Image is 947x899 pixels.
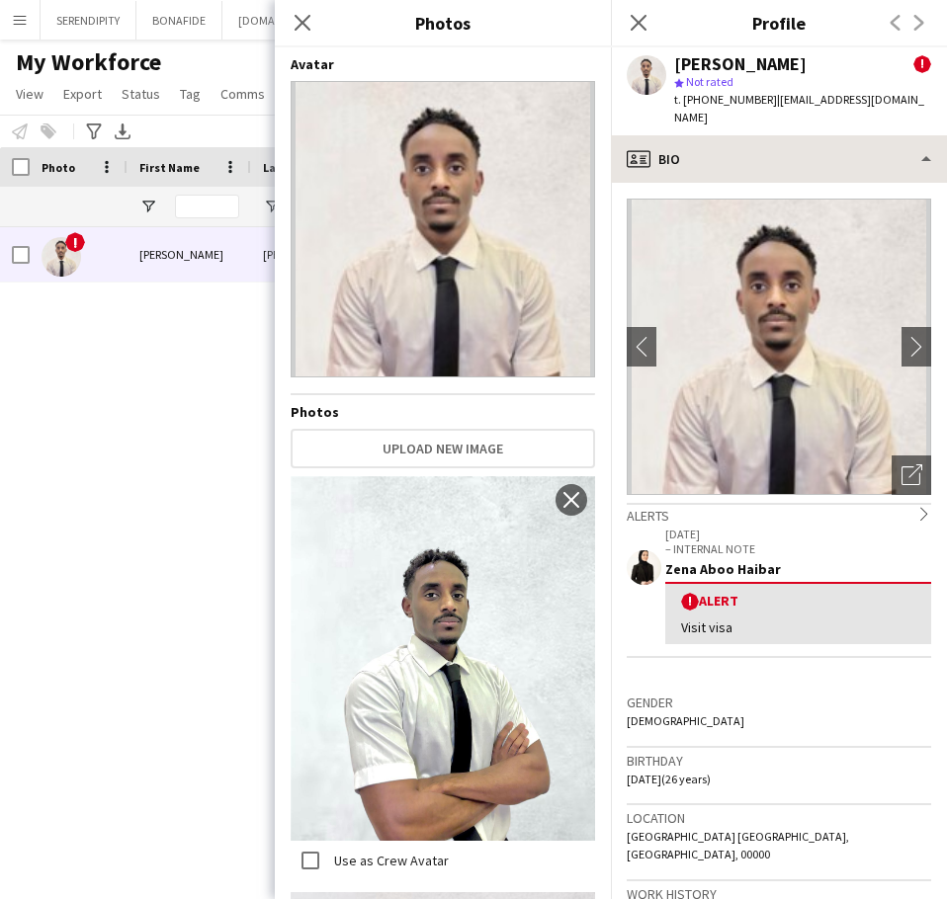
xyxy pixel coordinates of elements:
[213,81,273,107] a: Comms
[291,429,595,468] button: Upload new image
[674,92,924,124] span: | [EMAIL_ADDRESS][DOMAIN_NAME]
[627,752,931,770] h3: Birthday
[42,237,81,277] img: Ahmed Ahmed
[16,85,43,103] span: View
[913,55,931,73] span: !
[55,81,110,107] a: Export
[175,195,239,218] input: First Name Filter Input
[263,160,321,175] span: Last Name
[611,135,947,183] div: Bio
[627,503,931,525] div: Alerts
[114,81,168,107] a: Status
[180,85,201,103] span: Tag
[63,85,102,103] span: Export
[681,592,915,611] div: Alert
[122,85,160,103] span: Status
[627,199,931,495] img: Crew avatar or photo
[291,81,595,377] img: Crew avatar
[41,1,136,40] button: SERENDIPITY
[674,55,807,73] div: [PERSON_NAME]
[251,227,373,282] div: [PERSON_NAME]
[665,527,931,541] p: [DATE]
[222,1,342,40] button: [DOMAIN_NAME]
[172,81,209,107] a: Tag
[627,772,711,786] span: [DATE] (26 years)
[291,55,595,73] h4: Avatar
[681,618,915,636] div: Visit visa
[220,85,265,103] span: Comms
[263,198,281,215] button: Open Filter Menu
[139,198,157,215] button: Open Filter Menu
[291,476,595,840] img: Crew photo 1070422
[892,455,931,495] div: Open photos pop-in
[8,81,51,107] a: View
[627,809,931,827] h3: Location
[686,74,733,89] span: Not rated
[139,160,200,175] span: First Name
[674,92,777,107] span: t. [PHONE_NUMBER]
[330,851,449,868] label: Use as Crew Avatar
[627,713,744,728] span: [DEMOGRAPHIC_DATA]
[111,120,134,143] app-action-btn: Export XLSX
[611,10,947,36] h3: Profile
[136,1,222,40] button: BONAFIDE
[291,403,595,421] h4: Photos
[16,47,161,77] span: My Workforce
[82,120,106,143] app-action-btn: Advanced filters
[65,232,85,252] span: !
[128,227,251,282] div: [PERSON_NAME]
[665,560,931,578] div: Zena Aboo Haibar
[275,10,611,36] h3: Photos
[665,541,931,556] p: – INTERNAL NOTE
[627,694,931,711] h3: Gender
[627,829,849,861] span: [GEOGRAPHIC_DATA] [GEOGRAPHIC_DATA], [GEOGRAPHIC_DATA], 00000
[681,593,699,611] span: !
[42,160,75,175] span: Photo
